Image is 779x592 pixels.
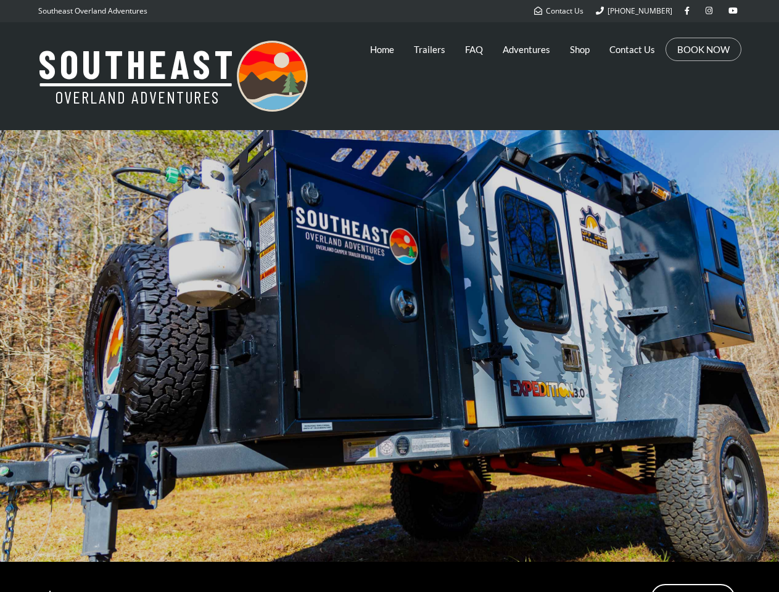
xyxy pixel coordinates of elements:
[38,41,308,112] img: Southeast Overland Adventures
[570,34,590,65] a: Shop
[534,6,583,16] a: Contact Us
[608,6,672,16] span: [PHONE_NUMBER]
[414,34,445,65] a: Trailers
[596,6,672,16] a: [PHONE_NUMBER]
[38,3,147,19] p: Southeast Overland Adventures
[503,34,550,65] a: Adventures
[677,43,730,55] a: BOOK NOW
[546,6,583,16] span: Contact Us
[370,34,394,65] a: Home
[609,34,655,65] a: Contact Us
[465,34,483,65] a: FAQ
